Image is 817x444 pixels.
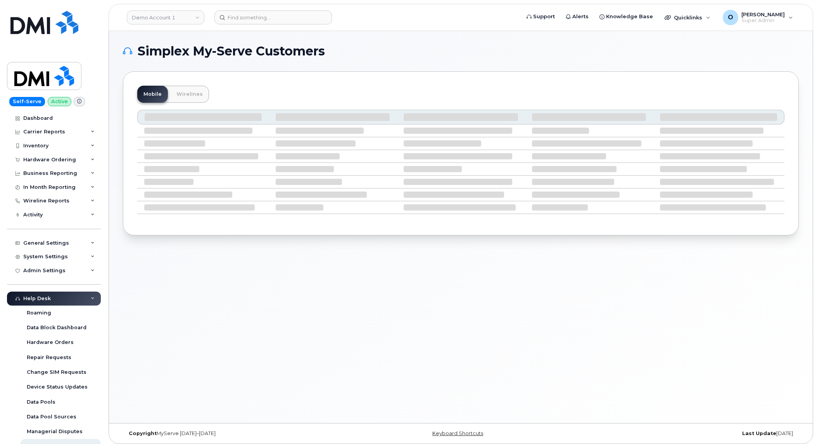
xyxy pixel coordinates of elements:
[123,430,348,437] div: MyServe [DATE]–[DATE]
[573,430,799,437] div: [DATE]
[137,86,168,103] a: Mobile
[742,430,776,436] strong: Last Update
[432,430,483,436] a: Keyboard Shortcuts
[129,430,157,436] strong: Copyright
[170,86,209,103] a: Wirelines
[138,45,325,57] span: Simplex My-Serve Customers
